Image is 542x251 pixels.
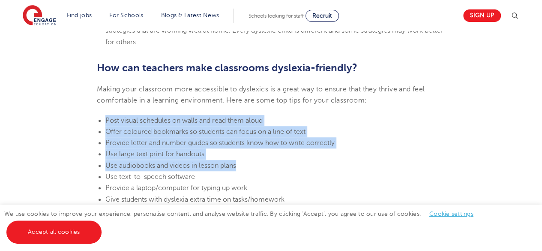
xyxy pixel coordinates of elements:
span: Offer coloured bookmarks so students can focus on a line of text [105,128,305,136]
span: Post visual schedules on walls and read them aloud [105,117,263,124]
a: Recruit [305,10,339,22]
span: Provide a laptop/computer for typing up work [105,184,247,192]
b: How can teachers make classrooms dyslexia-friendly? [97,62,357,74]
a: Blogs & Latest News [161,12,219,18]
span: Use audiobooks and videos in lesson plans [105,162,236,169]
span: Use large text print for handouts [105,150,204,158]
span: Provide letter and number guides so students know how to write correctly [105,139,335,147]
span: Use text-to-speech software [105,173,195,181]
img: Engage Education [23,5,56,27]
a: Find jobs [67,12,92,18]
a: Cookie settings [429,211,473,217]
span: Give students with dyslexia extra time on tasks/homework [105,196,284,203]
span: Schools looking for staff [249,13,304,19]
a: For Schools [109,12,143,18]
a: Sign up [463,9,501,22]
a: Accept all cookies [6,221,102,244]
span: meet regularly with parents to discuss how their child is doing in school and ask about any strat... [105,15,444,46]
span: We use cookies to improve your experience, personalise content, and analyse website traffic. By c... [4,211,482,235]
span: Making your classroom more accessible to dyslexics is a great way to ensure that they thrive and ... [97,85,425,104]
span: Recruit [312,12,332,19]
